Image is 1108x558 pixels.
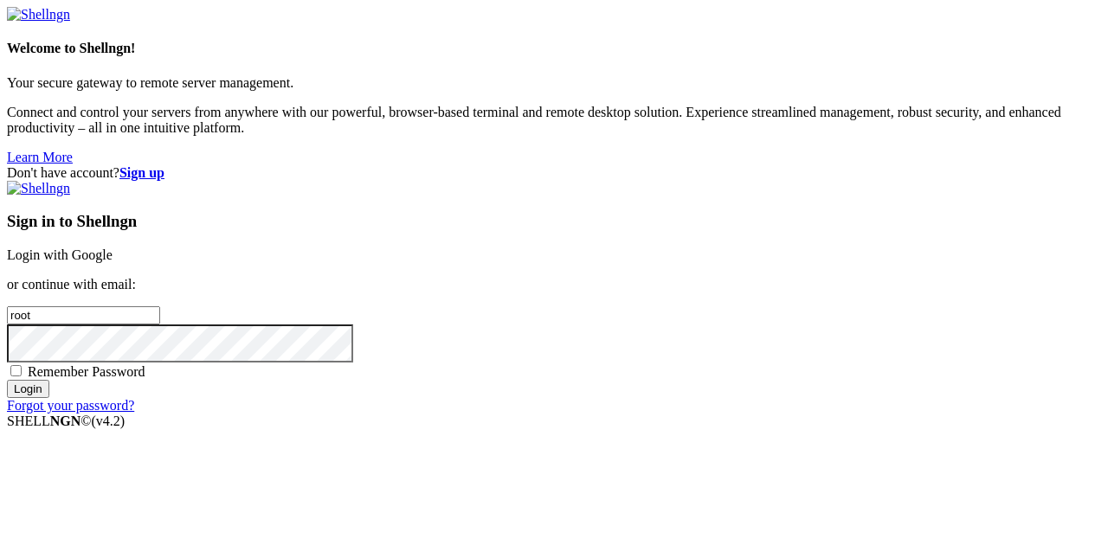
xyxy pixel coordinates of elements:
span: 4.2.0 [92,414,126,428]
h3: Sign in to Shellngn [7,212,1101,231]
a: Learn More [7,150,73,164]
input: Email address [7,306,160,324]
div: Don't have account? [7,165,1101,181]
span: SHELL © [7,414,125,428]
img: Shellngn [7,7,70,22]
a: Forgot your password? [7,398,134,413]
span: Remember Password [28,364,145,379]
a: Sign up [119,165,164,180]
h4: Welcome to Shellngn! [7,41,1101,56]
b: NGN [50,414,81,428]
a: Login with Google [7,247,113,262]
input: Remember Password [10,365,22,376]
img: Shellngn [7,181,70,196]
p: Your secure gateway to remote server management. [7,75,1101,91]
p: Connect and control your servers from anywhere with our powerful, browser-based terminal and remo... [7,105,1101,136]
input: Login [7,380,49,398]
p: or continue with email: [7,277,1101,292]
